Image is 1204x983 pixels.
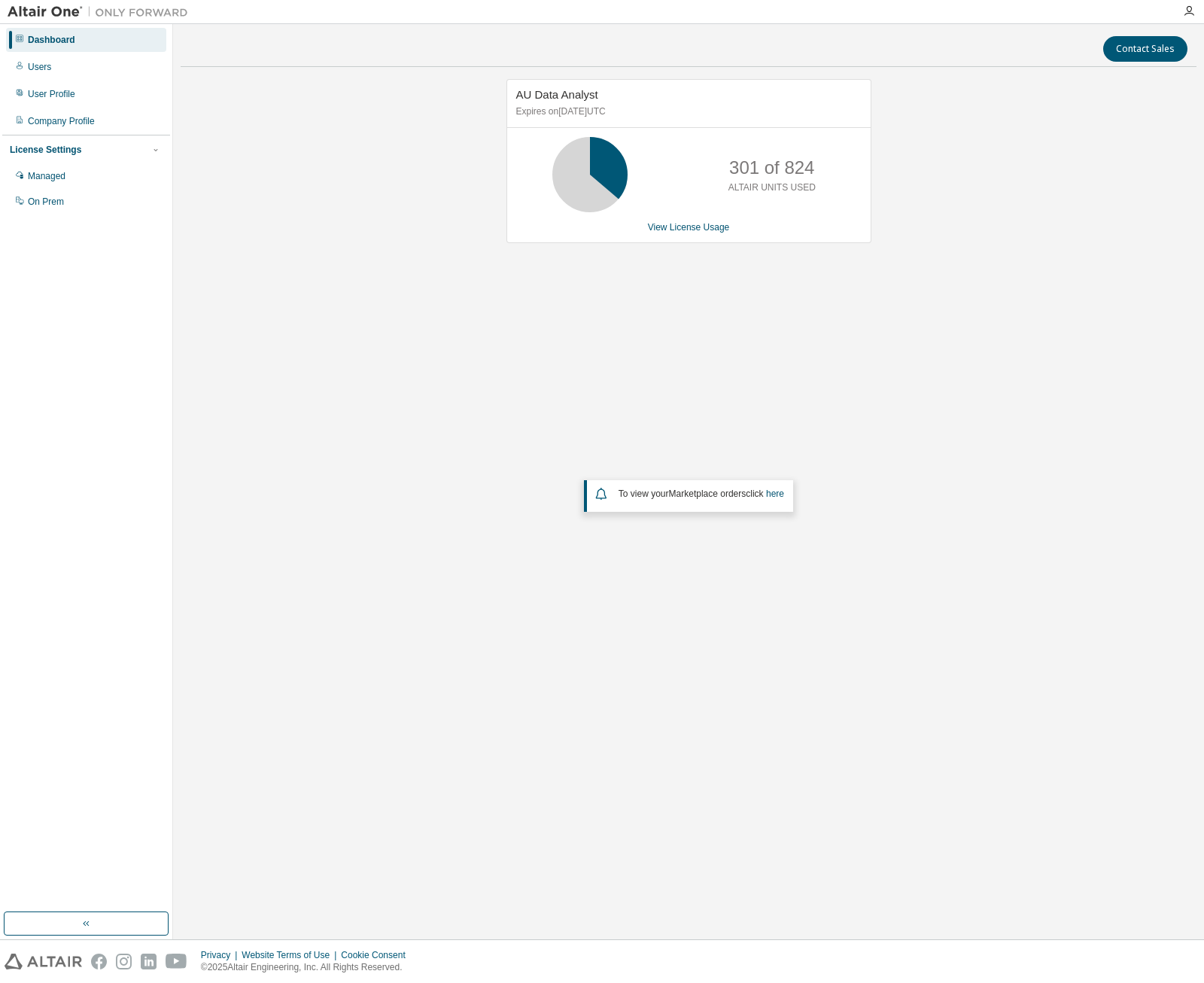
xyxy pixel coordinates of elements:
div: Managed [28,170,65,182]
img: instagram.svg [116,954,132,969]
em: Marketplace orders [669,488,746,499]
div: License Settings [10,144,81,156]
span: To view your click [619,488,784,499]
p: 301 of 824 [729,155,814,181]
img: altair_logo.svg [5,954,82,969]
div: On Prem [28,196,64,208]
div: Cookie Consent [341,949,414,961]
span: AU Data Analyst [516,88,598,101]
div: Dashboard [28,34,75,46]
div: User Profile [28,88,75,100]
a: here [766,488,784,499]
p: Expires on [DATE] UTC [516,105,858,118]
div: Privacy [201,949,242,961]
img: facebook.svg [91,954,107,969]
img: Altair One [8,5,196,20]
img: linkedin.svg [141,954,157,969]
img: youtube.svg [166,954,187,969]
div: Company Profile [28,115,95,127]
a: View License Usage [648,222,730,233]
div: Users [28,61,51,73]
div: Website Terms of Use [242,949,341,961]
p: © 2025 Altair Engineering, Inc. All Rights Reserved. [201,961,415,974]
button: Contact Sales [1103,36,1187,62]
p: ALTAIR UNITS USED [728,181,816,194]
